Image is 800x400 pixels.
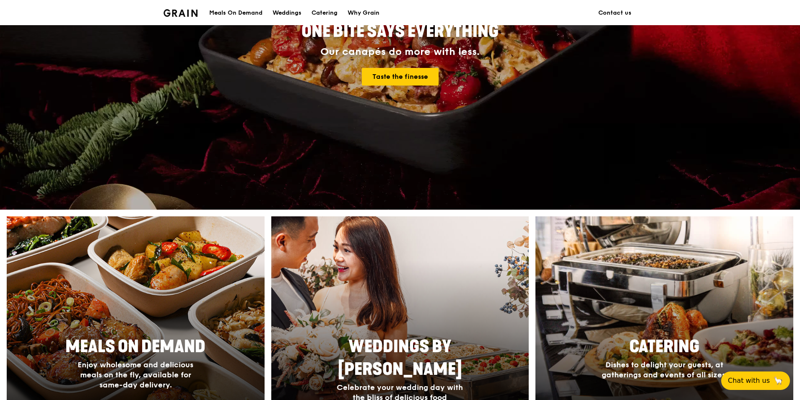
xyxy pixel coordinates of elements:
div: Catering [312,0,338,26]
a: Taste the finesse [362,68,439,86]
a: Weddings [268,0,306,26]
img: Grain [164,9,197,17]
span: Meals On Demand [65,337,205,357]
a: Catering [306,0,343,26]
div: Why Grain [348,0,379,26]
span: Dishes to delight your guests, at gatherings and events of all sizes. [602,360,727,379]
span: Weddings by [PERSON_NAME] [338,337,462,379]
div: Meals On Demand [209,0,262,26]
span: Catering [629,337,699,357]
span: ONE BITE SAYS EVERYTHING [301,21,499,42]
div: Our canapés do more with less. [249,46,551,58]
a: Why Grain [343,0,384,26]
span: 🦙 [773,376,783,386]
a: Contact us [593,0,636,26]
div: Weddings [273,0,301,26]
span: Chat with us [728,376,770,386]
span: Enjoy wholesome and delicious meals on the fly, available for same-day delivery. [78,360,193,390]
button: Chat with us🦙 [721,371,790,390]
